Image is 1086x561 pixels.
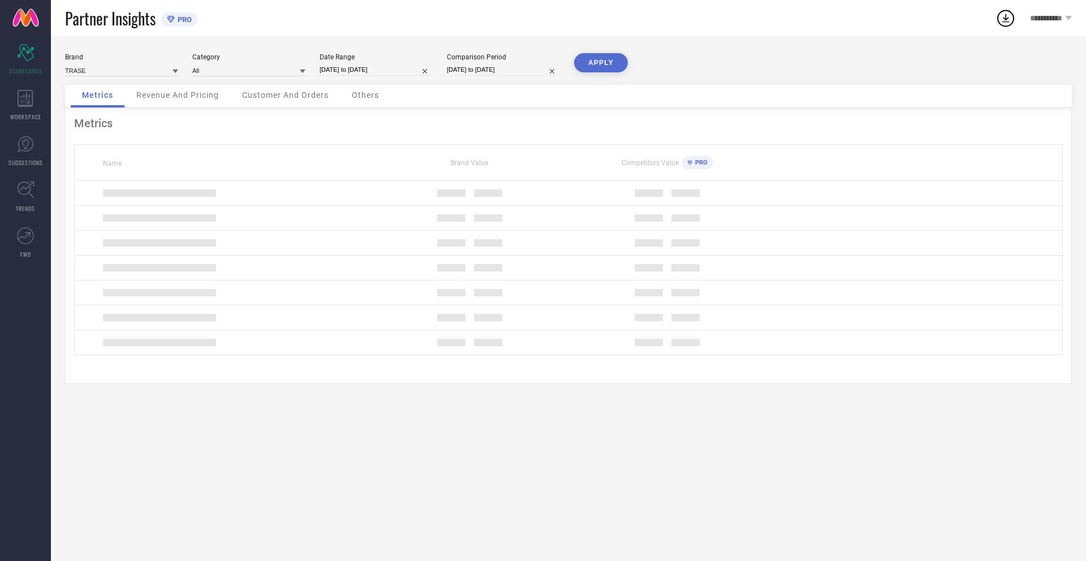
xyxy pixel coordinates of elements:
span: Revenue And Pricing [136,90,219,100]
input: Select date range [320,64,433,76]
span: Partner Insights [65,7,156,30]
span: FWD [20,250,31,258]
div: Brand [65,53,178,61]
input: Select comparison period [447,64,560,76]
span: PRO [692,159,708,166]
span: Brand Value [451,159,488,167]
button: APPLY [574,53,628,72]
span: WORKSPACE [10,113,41,121]
div: Metrics [74,116,1063,130]
span: Customer And Orders [242,90,329,100]
span: SCORECARDS [9,67,42,75]
span: Competitors Value [622,159,679,167]
span: SUGGESTIONS [8,158,43,167]
span: Metrics [82,90,113,100]
div: Comparison Period [447,53,560,61]
span: PRO [175,15,192,24]
div: Date Range [320,53,433,61]
div: Category [192,53,305,61]
span: Name [103,159,122,167]
span: TRENDS [16,204,35,213]
span: Others [352,90,379,100]
div: Open download list [996,8,1016,28]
